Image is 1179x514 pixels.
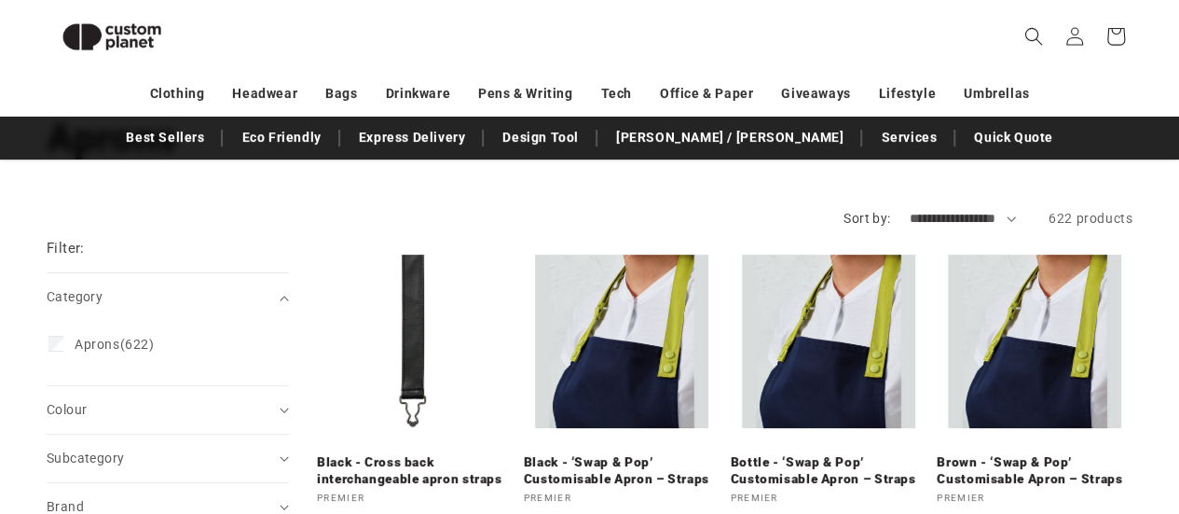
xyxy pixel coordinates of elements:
[493,121,588,154] a: Design Tool
[47,435,289,482] summary: Subcategory (0 selected)
[868,313,1179,514] iframe: Chat Widget
[232,77,297,110] a: Headwear
[843,211,890,226] label: Sort by:
[75,337,120,352] span: Aprons
[964,77,1029,110] a: Umbrellas
[386,77,450,110] a: Drinkware
[47,451,124,465] span: Subcategory
[47,238,85,259] h2: Filter:
[47,273,289,321] summary: Category (0 selected)
[1013,16,1054,57] summary: Search
[350,121,475,154] a: Express Delivery
[871,121,946,154] a: Services
[47,7,177,66] img: Custom Planet
[478,77,572,110] a: Pens & Writing
[660,77,753,110] a: Office & Paper
[1049,211,1132,226] span: 622 products
[607,121,853,154] a: [PERSON_NAME] / [PERSON_NAME]
[117,121,213,154] a: Best Sellers
[47,499,84,514] span: Brand
[317,454,513,487] a: Black - Cross back interchangeable apron straps
[965,121,1062,154] a: Quick Quote
[47,402,87,417] span: Colour
[600,77,631,110] a: Tech
[325,77,357,110] a: Bags
[47,289,103,304] span: Category
[47,386,289,434] summary: Colour (0 selected)
[781,77,850,110] a: Giveaways
[75,336,155,353] span: (622)
[524,454,720,487] a: Black - ‘Swap & Pop’ Customisable Apron – Straps
[232,121,330,154] a: Eco Friendly
[879,77,936,110] a: Lifestyle
[150,77,205,110] a: Clothing
[731,454,926,487] a: Bottle - ‘Swap & Pop’ Customisable Apron – Straps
